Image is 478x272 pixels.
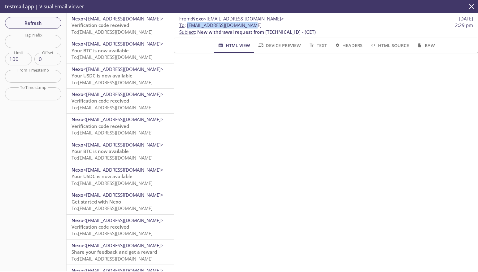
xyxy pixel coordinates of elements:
span: HTML View [217,42,250,49]
span: To: [EMAIL_ADDRESS][DOMAIN_NAME] [72,129,153,136]
div: Nexo<[EMAIL_ADDRESS][DOMAIN_NAME]>Your USDC is now availableTo:[EMAIL_ADDRESS][DOMAIN_NAME] [67,164,174,189]
span: Verification code received [72,98,129,104]
span: Nexo [72,41,83,47]
span: Your USDC is now available [72,72,133,79]
span: Verification code received [72,224,129,230]
span: Your BTC is now available [72,148,129,154]
span: [DATE] [459,15,473,22]
span: Nexo [72,66,83,72]
span: To [179,22,185,28]
div: Nexo<[EMAIL_ADDRESS][DOMAIN_NAME]>Verification code receivedTo:[EMAIL_ADDRESS][DOMAIN_NAME] [67,89,174,113]
span: Your BTC is now available [72,47,129,54]
span: From [179,15,191,22]
div: Nexo<[EMAIL_ADDRESS][DOMAIN_NAME]>Your USDC is now availableTo:[EMAIL_ADDRESS][DOMAIN_NAME] [67,64,174,88]
span: Raw [416,42,435,49]
span: <[EMAIL_ADDRESS][DOMAIN_NAME]> [83,41,163,47]
span: <[EMAIL_ADDRESS][DOMAIN_NAME]> [83,217,163,223]
span: Device Preview [258,42,301,49]
span: Share your feedback and get a reward [72,249,157,255]
span: Nexo [72,217,83,223]
span: <[EMAIL_ADDRESS][DOMAIN_NAME]> [83,142,163,148]
span: Verification code received [72,22,129,28]
span: Subject [179,29,195,35]
span: Nexo [72,167,83,173]
div: Nexo<[EMAIL_ADDRESS][DOMAIN_NAME]>Your BTC is now availableTo:[EMAIL_ADDRESS][DOMAIN_NAME] [67,139,174,164]
span: To: [EMAIL_ADDRESS][DOMAIN_NAME] [72,29,153,35]
span: To: [EMAIL_ADDRESS][DOMAIN_NAME] [72,155,153,161]
span: Verification code received [72,123,129,129]
span: To: [EMAIL_ADDRESS][DOMAIN_NAME] [72,205,153,211]
span: <[EMAIL_ADDRESS][DOMAIN_NAME]> [83,116,163,122]
span: Refresh [10,19,56,27]
div: Nexo<[EMAIL_ADDRESS][DOMAIN_NAME]>Verification code receivedTo:[EMAIL_ADDRESS][DOMAIN_NAME] [67,215,174,239]
span: Nexo [72,142,83,148]
div: Nexo<[EMAIL_ADDRESS][DOMAIN_NAME]>Your BTC is now availableTo:[EMAIL_ADDRESS][DOMAIN_NAME] [67,38,174,63]
span: <[EMAIL_ADDRESS][DOMAIN_NAME]> [83,167,163,173]
span: To: [EMAIL_ADDRESS][DOMAIN_NAME] [72,256,153,262]
span: 2:29 pm [455,22,473,29]
div: Nexo<[EMAIL_ADDRESS][DOMAIN_NAME]>Verification code receivedTo:[EMAIL_ADDRESS][DOMAIN_NAME] [67,13,174,38]
span: Nexo [192,15,204,22]
span: Nexo [72,242,83,248]
span: Nexo [72,192,83,198]
p: : [179,22,473,35]
span: <[EMAIL_ADDRESS][DOMAIN_NAME]> [83,66,163,72]
span: HTML Source [370,42,409,49]
span: To: [EMAIL_ADDRESS][DOMAIN_NAME] [72,54,153,60]
span: <[EMAIL_ADDRESS][DOMAIN_NAME]> [83,91,163,97]
span: New withdrawal request from [TECHNICAL_ID] - (CET) [197,29,316,35]
span: testmail [5,3,24,10]
span: To: [EMAIL_ADDRESS][DOMAIN_NAME] [72,230,153,236]
span: Text [308,42,327,49]
span: <[EMAIL_ADDRESS][DOMAIN_NAME]> [83,192,163,198]
span: <[EMAIL_ADDRESS][DOMAIN_NAME]> [204,15,284,22]
button: Refresh [5,17,61,29]
div: Nexo<[EMAIL_ADDRESS][DOMAIN_NAME]>Share your feedback and get a rewardTo:[EMAIL_ADDRESS][DOMAIN_N... [67,240,174,265]
span: To: [EMAIL_ADDRESS][DOMAIN_NAME] [72,104,153,111]
span: : [EMAIL_ADDRESS][DOMAIN_NAME] [179,22,262,29]
span: <[EMAIL_ADDRESS][DOMAIN_NAME]> [83,242,163,248]
span: To: [EMAIL_ADDRESS][DOMAIN_NAME] [72,180,153,186]
span: : [179,15,284,22]
div: Nexo<[EMAIL_ADDRESS][DOMAIN_NAME]>Get started with NexoTo:[EMAIL_ADDRESS][DOMAIN_NAME] [67,189,174,214]
span: <[EMAIL_ADDRESS][DOMAIN_NAME]> [83,15,163,22]
span: Your USDC is now available [72,173,133,179]
span: Nexo [72,91,83,97]
span: Nexo [72,15,83,22]
div: Nexo<[EMAIL_ADDRESS][DOMAIN_NAME]>Verification code receivedTo:[EMAIL_ADDRESS][DOMAIN_NAME] [67,114,174,138]
span: Nexo [72,116,83,122]
span: Headers [334,42,363,49]
span: To: [EMAIL_ADDRESS][DOMAIN_NAME] [72,79,153,86]
span: Get started with Nexo [72,199,121,205]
